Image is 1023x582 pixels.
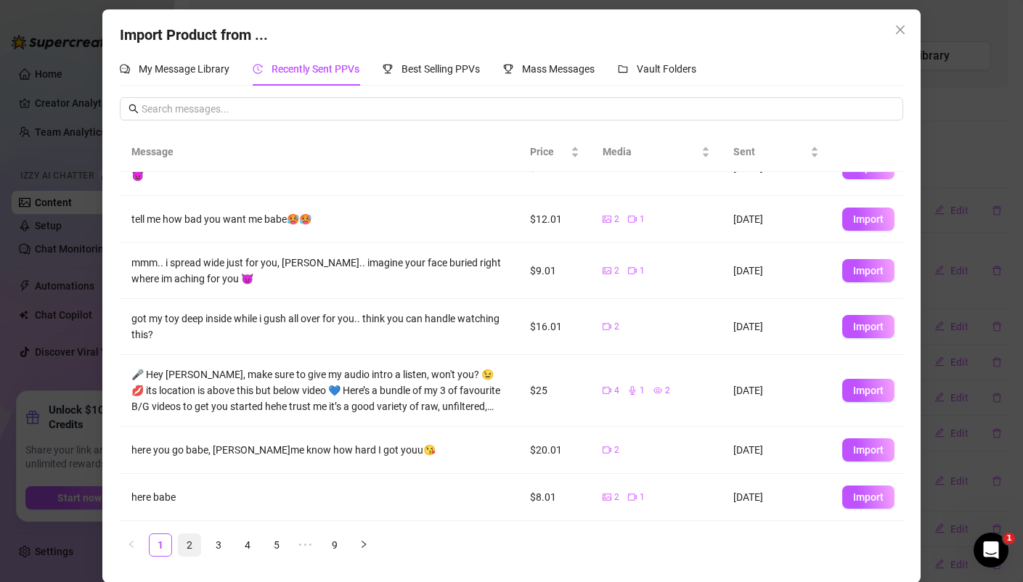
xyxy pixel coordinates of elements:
[974,533,1008,567] iframe: Intercom live chat
[324,534,346,556] a: 9
[207,533,230,557] li: 3
[294,533,317,557] li: Next 5 Pages
[853,213,884,225] span: Import
[266,534,288,556] a: 5
[603,446,611,454] span: video-camera
[665,384,670,398] span: 2
[853,321,884,332] span: Import
[603,386,611,395] span: video-camera
[522,63,595,75] span: Mass Messages
[628,215,637,224] span: video-camera
[853,265,884,276] span: Import
[842,208,894,231] button: Import
[853,444,884,456] span: Import
[614,491,619,504] span: 2
[842,315,894,338] button: Import
[722,196,831,243] td: [DATE]
[272,63,359,75] span: Recently Sent PPVs
[129,104,139,114] span: search
[618,64,628,74] span: folder
[603,493,611,501] span: picture
[265,533,288,557] li: 5
[640,491,645,504] span: 1
[518,299,591,355] td: $16.01
[518,427,591,474] td: $20.01
[518,474,591,521] td: $8.01
[179,534,200,556] a: 2
[722,132,831,172] th: Sent
[853,385,884,396] span: Import
[294,533,317,557] span: •••
[842,259,894,282] button: Import
[208,534,229,556] a: 3
[842,438,894,462] button: Import
[518,196,591,243] td: $12.01
[518,355,591,427] td: $25
[120,26,268,44] span: Import Product from ...
[894,24,906,36] span: close
[131,311,507,343] div: got my toy deep inside while i gush all over for you.. think you can handle watching this?
[352,533,375,557] li: Next Page
[402,63,480,75] span: Best Selling PPVs
[722,243,831,299] td: [DATE]
[628,266,637,275] span: video-camera
[142,101,894,117] input: Search messages...
[127,540,136,549] span: left
[131,211,507,227] div: tell me how bad you want me babe🥵🥵
[853,491,884,503] span: Import
[236,533,259,557] li: 4
[603,266,611,275] span: picture
[518,243,591,299] td: $9.01
[722,427,831,474] td: [DATE]
[120,533,143,557] button: left
[614,264,619,278] span: 2
[503,64,513,74] span: trophy
[733,144,807,160] span: Sent
[131,255,507,287] div: mmm.. i spread wide just for you, [PERSON_NAME].. imagine your face buried right where im aching ...
[359,540,368,549] span: right
[237,534,258,556] a: 4
[603,322,611,331] span: video-camera
[149,533,172,557] li: 1
[518,132,591,172] th: Price
[131,442,507,458] div: here you go babe, [PERSON_NAME]me know how hard I got youu😘
[323,533,346,557] li: 9
[614,443,619,457] span: 2
[591,132,722,172] th: Media
[150,534,171,556] a: 1
[889,18,912,41] button: Close
[131,489,507,505] div: here babe
[628,386,637,395] span: audio
[131,366,507,414] div: 🎤 Hey [PERSON_NAME], make sure to give my audio intro a listen, won't you? 😉 💋 its location is ab...
[352,533,375,557] button: right
[637,63,696,75] span: Vault Folders
[640,384,645,398] span: 1
[530,144,568,160] span: Price
[722,299,831,355] td: [DATE]
[889,24,912,36] span: Close
[614,384,619,398] span: 4
[628,493,637,501] span: video-camera
[614,320,619,334] span: 2
[1003,533,1015,544] span: 1
[178,533,201,557] li: 2
[653,386,662,395] span: eye
[253,64,263,74] span: history
[614,213,619,226] span: 2
[640,213,645,226] span: 1
[722,474,831,521] td: [DATE]
[842,485,894,509] button: Import
[603,144,698,160] span: Media
[120,533,143,557] li: Previous Page
[640,264,645,278] span: 1
[120,64,130,74] span: comment
[722,355,831,427] td: [DATE]
[603,215,611,224] span: picture
[842,379,894,402] button: Import
[139,63,229,75] span: My Message Library
[120,132,518,172] th: Message
[383,64,393,74] span: trophy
